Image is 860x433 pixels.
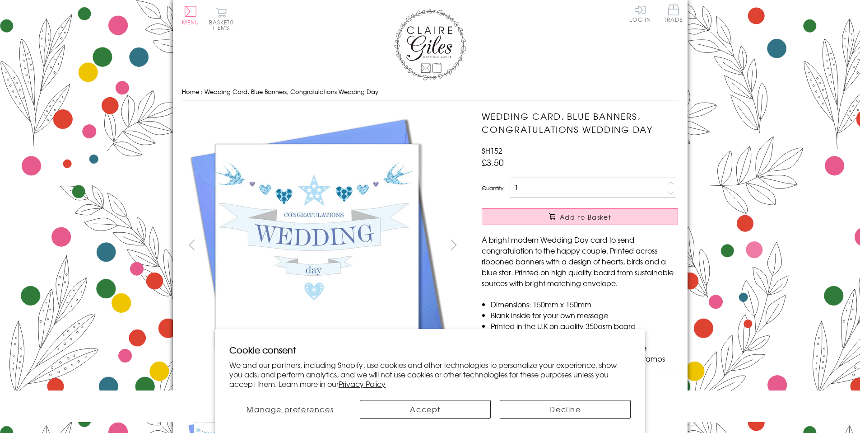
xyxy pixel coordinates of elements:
button: Basket0 items [209,7,234,30]
h1: Wedding Card, Blue Banners, Congratulations Wedding Day [482,110,678,136]
span: › [201,87,203,96]
h2: Cookie consent [229,344,631,356]
li: Blank inside for your own message [491,310,678,320]
p: We and our partners, including Shopify, use cookies and other technologies to personalize your ex... [229,360,631,388]
span: Add to Basket [560,212,611,221]
a: Trade [664,5,683,24]
img: Wedding Card, Blue Banners, Congratulations Wedding Day [182,110,453,381]
button: next [443,235,464,255]
span: 0 items [213,18,234,32]
span: Menu [182,18,200,26]
button: Menu [182,6,200,25]
p: A bright modern Wedding Day card to send congratulation to the happy couple. Printed across ribbo... [482,234,678,288]
button: Add to Basket [482,208,678,225]
img: Claire Giles Greetings Cards [394,9,466,80]
button: Accept [360,400,491,419]
button: Decline [500,400,631,419]
label: Quantity [482,184,503,192]
li: Dimensions: 150mm x 150mm [491,299,678,310]
nav: breadcrumbs [182,83,679,101]
span: SH152 [482,145,502,156]
span: Manage preferences [246,404,334,414]
a: Home [182,87,199,96]
button: Manage preferences [229,400,351,419]
button: prev [182,235,202,255]
span: Trade [664,5,683,22]
span: £3.50 [482,156,504,169]
li: Printed in the U.K on quality 350gsm board [491,320,678,331]
span: Wedding Card, Blue Banners, Congratulations Wedding Day [205,87,378,96]
a: Privacy Policy [339,378,386,389]
a: Log In [629,5,651,22]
